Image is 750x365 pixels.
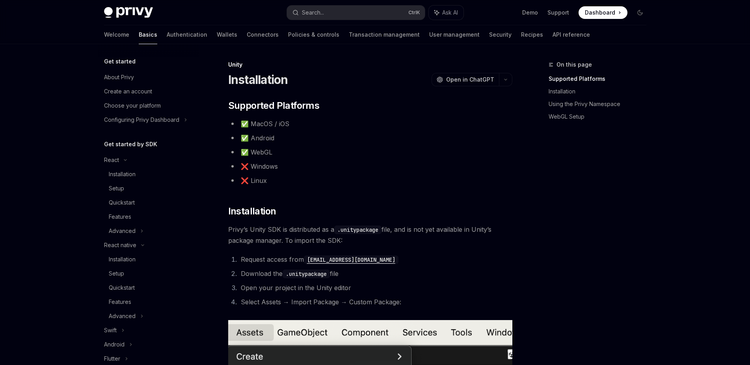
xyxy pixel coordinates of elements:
a: Support [547,9,569,17]
code: .unitypackage [283,270,330,278]
a: Features [98,295,199,309]
span: Supported Platforms [228,99,320,112]
li: ✅ WebGL [228,147,512,158]
a: Quickstart [98,281,199,295]
a: Connectors [247,25,279,44]
a: Basics [139,25,157,44]
div: Unity [228,61,512,69]
div: Quickstart [109,283,135,292]
a: Wallets [217,25,237,44]
span: Open in ChatGPT [446,76,494,84]
button: Search...CtrlK [287,6,425,20]
a: Setup [98,181,199,196]
div: Setup [109,184,124,193]
h1: Installation [228,73,288,87]
img: dark logo [104,7,153,18]
a: Transaction management [349,25,420,44]
li: Open your project in the Unity editor [238,282,512,293]
span: Privy’s Unity SDK is distributed as a file, and is not yet available in Unity’s package manager. ... [228,224,512,246]
li: Download the file [238,268,512,279]
a: Quickstart [98,196,199,210]
code: .unitypackage [334,225,382,234]
a: Authentication [167,25,207,44]
a: Recipes [521,25,543,44]
button: Ask AI [429,6,463,20]
div: Quickstart [109,198,135,207]
div: Search... [302,8,324,17]
div: Create an account [104,87,152,96]
div: Features [109,212,131,222]
li: ❌ Windows [228,161,512,172]
div: Android [104,340,125,349]
li: Request access from [238,254,512,265]
a: Installation [98,167,199,181]
a: Setup [98,266,199,281]
li: Select Assets → Import Package → Custom Package: [238,296,512,307]
div: Advanced [109,311,136,321]
span: Ask AI [442,9,458,17]
span: Installation [228,205,276,218]
a: About Privy [98,70,199,84]
button: Toggle dark mode [634,6,646,19]
a: Using the Privy Namespace [549,98,653,110]
a: Create an account [98,84,199,99]
div: Swift [104,326,117,335]
div: React native [104,240,136,250]
a: Demo [522,9,538,17]
div: Flutter [104,354,120,363]
div: About Privy [104,73,134,82]
h5: Get started by SDK [104,140,157,149]
span: On this page [556,60,592,69]
a: WebGL Setup [549,110,653,123]
span: Dashboard [585,9,615,17]
li: ✅ Android [228,132,512,143]
h5: Get started [104,57,136,66]
div: Setup [109,269,124,278]
a: Dashboard [579,6,627,19]
button: Open in ChatGPT [432,73,499,86]
div: React [104,155,119,165]
a: [EMAIL_ADDRESS][DOMAIN_NAME] [304,255,398,263]
a: Supported Platforms [549,73,653,85]
a: Choose your platform [98,99,199,113]
a: Features [98,210,199,224]
a: API reference [553,25,590,44]
a: Security [489,25,512,44]
div: Features [109,297,131,307]
span: Ctrl K [408,9,420,16]
a: Installation [98,252,199,266]
code: [EMAIL_ADDRESS][DOMAIN_NAME] [304,255,398,264]
div: Choose your platform [104,101,161,110]
a: Welcome [104,25,129,44]
div: Installation [109,255,136,264]
a: Policies & controls [288,25,339,44]
div: Configuring Privy Dashboard [104,115,179,125]
div: Advanced [109,226,136,236]
li: ✅ MacOS / iOS [228,118,512,129]
li: ❌ Linux [228,175,512,186]
a: Installation [549,85,653,98]
a: User management [429,25,480,44]
div: Installation [109,169,136,179]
